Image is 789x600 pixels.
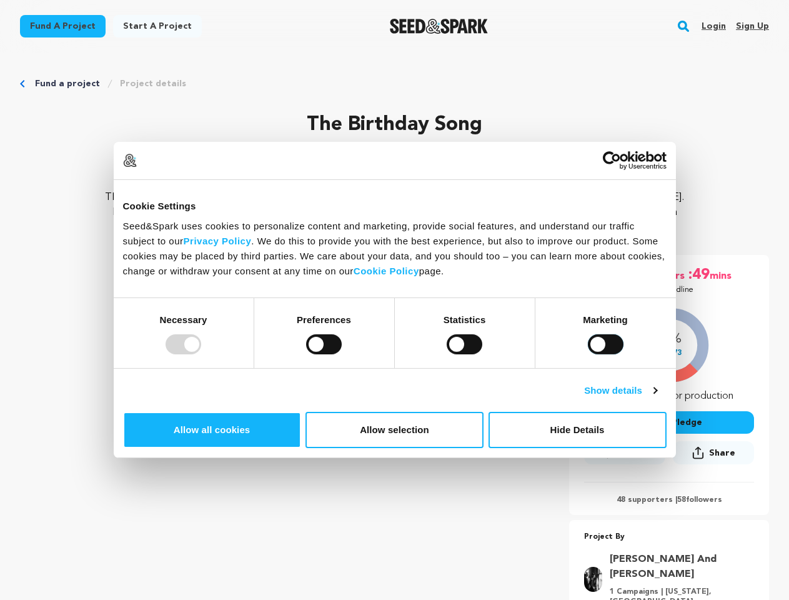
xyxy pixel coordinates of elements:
[123,412,301,448] button: Allow all cookies
[20,77,769,90] div: Breadcrumb
[160,314,207,324] strong: Necessary
[113,15,202,37] a: Start a project
[670,265,687,285] span: hrs
[584,495,754,505] p: 48 supporters | followers
[20,150,769,165] p: [GEOGRAPHIC_DATA], [US_STATE] | Film Short
[20,15,106,37] a: Fund a project
[673,441,754,469] span: Share
[710,265,734,285] span: mins
[583,314,628,324] strong: Marketing
[354,265,419,276] a: Cookie Policy
[584,383,657,398] a: Show details
[120,77,186,90] a: Project details
[584,567,602,592] img: bc96af7bd9de8203.jpg
[95,190,694,235] p: THE BIRTHDAY SONG is an intimate remembering of [PERSON_NAME]’s 13th birthday on the eve of Hurri...
[35,77,100,90] a: Fund a project
[444,314,486,324] strong: Statistics
[489,412,667,448] button: Hide Details
[123,218,667,278] div: Seed&Spark uses cookies to personalize content and marketing, provide social features, and unders...
[390,19,488,34] a: Seed&Spark Homepage
[702,16,726,36] a: Login
[736,16,769,36] a: Sign up
[687,265,710,285] span: :49
[610,552,747,582] a: Goto Megan Trufant Tillman And Kimiko Matsuda-Lawrence profile
[390,19,488,34] img: Seed&Spark Logo Dark Mode
[184,235,252,246] a: Privacy Policy
[20,165,769,180] p: Drama
[709,447,735,459] span: Share
[305,412,484,448] button: Allow selection
[557,151,667,170] a: Usercentrics Cookiebot - opens in a new window
[673,441,754,464] button: Share
[677,496,686,504] span: 58
[584,530,754,544] p: Project By
[123,199,667,214] div: Cookie Settings
[297,314,351,324] strong: Preferences
[123,154,137,167] img: logo
[20,110,769,140] p: The Birthday Song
